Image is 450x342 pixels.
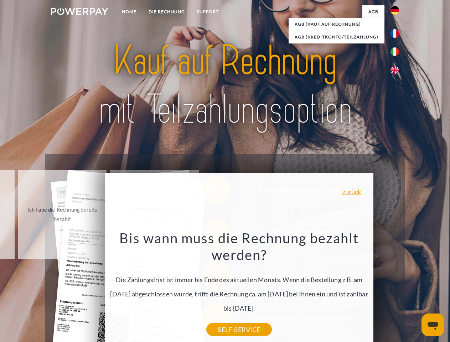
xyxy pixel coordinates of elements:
img: de [390,6,399,15]
img: title-powerpay_de.svg [68,34,382,136]
a: SUPPORT [191,5,225,18]
div: Ich habe die Rechnung bereits bezahlt [22,205,103,224]
img: fr [390,29,399,38]
a: AGB (Kauf auf Rechnung) [289,18,384,31]
a: DIE RECHNUNG [143,5,191,18]
a: zurück [342,188,361,195]
a: agb [362,5,384,18]
iframe: Schaltfläche zum Öffnen des Messaging-Fensters [421,313,444,336]
a: Home [116,5,143,18]
h3: Bis wann muss die Rechnung bezahlt werden? [109,229,369,264]
img: en [390,66,399,74]
img: logo-powerpay-white.svg [51,8,108,15]
a: AGB (Kreditkonto/Teilzahlung) [289,31,384,43]
a: SELF-SERVICE [206,323,271,336]
img: it [390,47,399,56]
div: Die Zahlungsfrist ist immer bis Ende des aktuellen Monats. Wenn die Bestellung z.B. am [DATE] abg... [109,229,369,330]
